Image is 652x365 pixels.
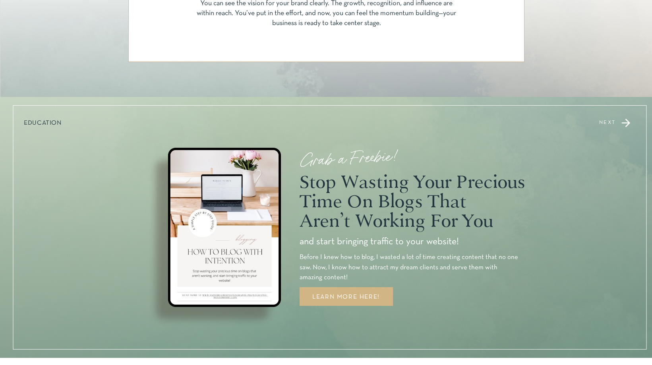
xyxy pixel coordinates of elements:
a: NEXT [551,120,616,125]
h3: and start bringing traffic to your website! [300,236,518,249]
a: LEARN MORE HERE! [309,294,384,302]
h3: Before I knew how to blog, I wasted a lot of time creating content that no one saw. Now, I know h... [300,252,518,282]
p: Stop wasting your precious time on blogs that aren’t working for you [300,173,528,212]
nav: Grab a Freebie! [300,148,405,171]
a: education [24,120,127,126]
